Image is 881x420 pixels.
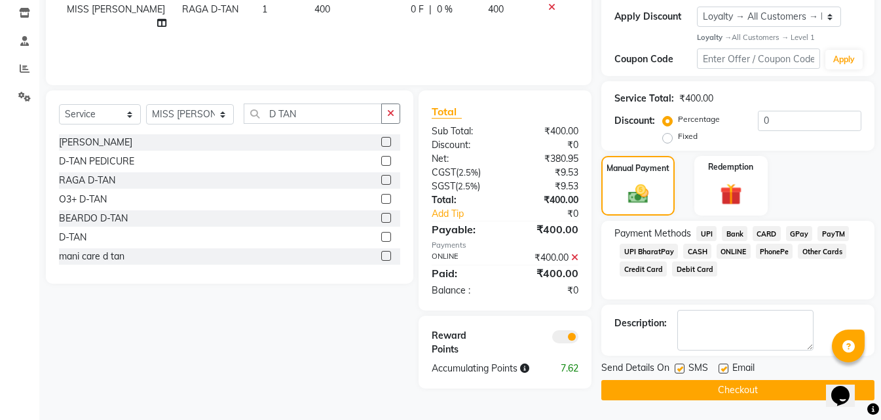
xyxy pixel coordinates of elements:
[753,226,781,241] span: CARD
[678,130,698,142] label: Fixed
[59,155,134,168] div: D-TAN PEDICURE
[429,3,432,16] span: |
[422,152,505,166] div: Net:
[713,181,749,208] img: _gift.svg
[614,52,697,66] div: Coupon Code
[505,193,588,207] div: ₹400.00
[697,48,820,69] input: Enter Offer / Coupon Code
[422,362,547,375] div: Accumulating Points
[505,138,588,152] div: ₹0
[59,193,107,206] div: O3+ D-TAN
[601,361,669,377] span: Send Details On
[547,362,589,375] div: 7.62
[622,182,655,206] img: _cash.svg
[505,180,588,193] div: ₹9.53
[614,316,667,330] div: Description:
[620,244,678,259] span: UPI BharatPay
[601,380,874,400] button: Checkout
[458,181,478,191] span: 2.5%
[422,251,505,265] div: ONLINE
[422,193,505,207] div: Total:
[59,212,128,225] div: BEARDO D-TAN
[826,368,868,407] iframe: chat widget
[505,166,588,180] div: ₹9.53
[432,105,462,119] span: Total
[722,226,747,241] span: Bank
[422,329,505,356] div: Reward Points
[432,180,455,192] span: SGST
[614,92,674,105] div: Service Total:
[683,244,711,259] span: CASH
[422,265,505,281] div: Paid:
[505,152,588,166] div: ₹380.95
[422,207,519,221] a: Add Tip
[620,261,667,277] span: Credit Card
[59,250,124,263] div: mani care d tan
[262,3,267,15] span: 1
[422,166,505,180] div: ( )
[505,284,588,297] div: ₹0
[505,251,588,265] div: ₹400.00
[756,244,793,259] span: PhonePe
[244,104,381,124] input: Search or Scan
[505,221,588,237] div: ₹400.00
[422,124,505,138] div: Sub Total:
[505,124,588,138] div: ₹400.00
[817,226,849,241] span: PayTM
[422,180,505,193] div: ( )
[697,32,861,43] div: All Customers → Level 1
[825,50,863,69] button: Apply
[67,3,165,15] span: MISS [PERSON_NAME]
[59,136,132,149] div: [PERSON_NAME]
[459,167,478,178] span: 2.5%
[519,207,588,221] div: ₹0
[422,221,505,237] div: Payable:
[422,138,505,152] div: Discount:
[182,3,238,15] span: RAGA D-TAN
[607,162,669,174] label: Manual Payment
[717,244,751,259] span: ONLINE
[708,161,753,173] label: Redemption
[786,226,813,241] span: GPay
[672,261,717,277] span: Debit Card
[678,113,720,125] label: Percentage
[614,114,655,128] div: Discount:
[488,3,504,15] span: 400
[614,10,697,24] div: Apply Discount
[432,240,579,251] div: Payments
[732,361,755,377] span: Email
[614,227,691,240] span: Payment Methods
[432,166,456,178] span: CGST
[679,92,713,105] div: ₹400.00
[422,284,505,297] div: Balance :
[505,265,588,281] div: ₹400.00
[688,361,708,377] span: SMS
[437,3,453,16] span: 0 %
[697,33,732,42] strong: Loyalty →
[59,174,115,187] div: RAGA D-TAN
[314,3,330,15] span: 400
[411,3,424,16] span: 0 F
[59,231,86,244] div: D-TAN
[798,244,846,259] span: Other Cards
[696,226,717,241] span: UPI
